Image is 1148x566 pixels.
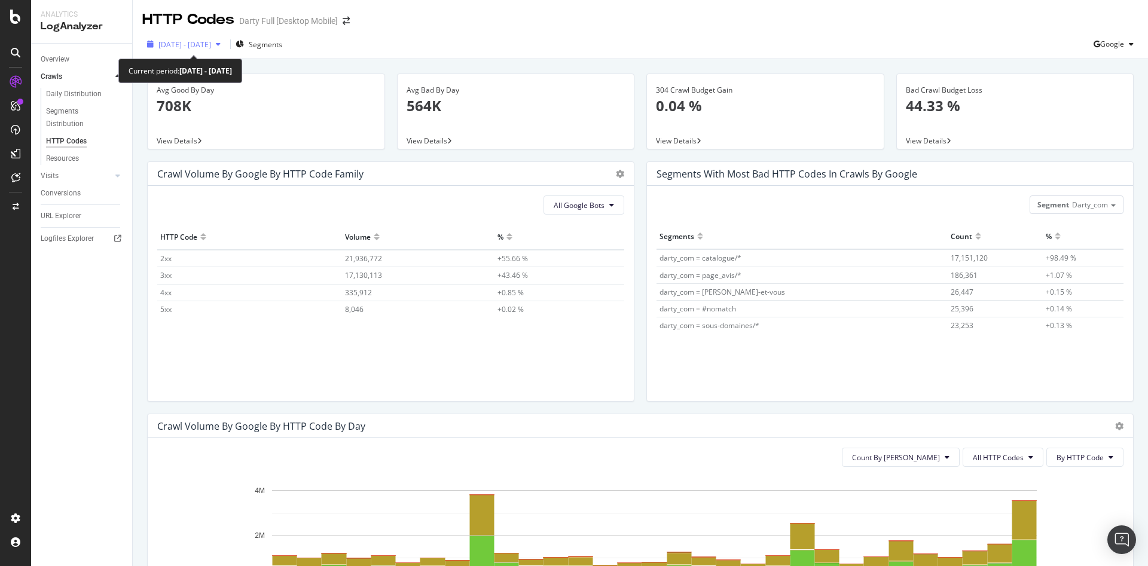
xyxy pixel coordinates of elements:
img: logo_orange.svg [19,19,29,29]
div: LogAnalyzer [41,20,123,33]
div: Domaine: [DOMAIN_NAME] [31,31,135,41]
div: Domaine [63,71,92,78]
span: darty_com = catalogue/* [660,253,741,263]
div: gear [616,170,624,178]
div: % [1046,227,1052,246]
a: Overview [41,53,124,66]
div: Analytics [41,10,123,20]
span: View Details [157,136,197,146]
span: 26,447 [951,287,973,297]
span: +55.66 % [497,253,528,264]
div: Resources [46,152,79,165]
span: Darty_com [1072,200,1108,210]
span: View Details [656,136,697,146]
button: All Google Bots [544,195,624,215]
span: +0.85 % [497,287,524,298]
span: darty_com = page_avis/* [660,270,741,280]
span: +1.07 % [1046,270,1072,280]
span: View Details [906,136,947,146]
div: Crawl Volume by google by HTTP Code by Day [157,420,365,432]
div: v 4.0.25 [33,19,59,29]
span: 335,912 [345,287,372,298]
button: [DATE] - [DATE] [142,35,225,54]
div: Segments with most bad HTTP codes in Crawls by google [657,168,917,180]
text: 4M [255,487,265,495]
div: URL Explorer [41,210,81,222]
span: Google [1100,39,1124,49]
span: All Google Bots [554,200,604,210]
span: 8,046 [345,304,364,314]
span: +43.46 % [497,270,528,280]
span: 21,936,772 [345,253,382,264]
span: +0.13 % [1046,320,1072,331]
span: +0.15 % [1046,287,1072,297]
span: +0.02 % [497,304,524,314]
span: View Details [407,136,447,146]
div: Conversions [41,187,81,200]
span: Segments [249,39,282,50]
a: Logfiles Explorer [41,232,124,245]
div: Current period: [129,64,232,78]
div: % [497,227,503,246]
div: Count [951,227,972,246]
span: +0.14 % [1046,304,1072,314]
span: +98.49 % [1046,253,1076,263]
b: [DATE] - [DATE] [179,66,232,76]
a: Resources [46,152,124,165]
a: Crawls [41,71,112,83]
span: 4xx [160,287,172,298]
p: 708K [157,96,375,116]
a: URL Explorer [41,210,124,222]
p: 564K [407,96,625,116]
div: Avg Good By Day [157,85,375,96]
span: All HTTP Codes [973,452,1024,463]
div: HTTP Codes [142,10,234,30]
span: 186,361 [951,270,978,280]
div: Crawls [41,71,62,83]
span: Segment [1037,200,1069,210]
a: Segments Distribution [46,105,124,130]
span: darty_com = #nomatch [660,304,736,314]
img: tab_domain_overview_orange.svg [50,69,59,79]
button: Segments [236,35,282,54]
p: 0.04 % [656,96,875,116]
span: Count By Day [852,452,940,463]
div: Segments [660,227,694,246]
div: Overview [41,53,69,66]
div: Volume [345,227,371,246]
div: Logfiles Explorer [41,232,94,245]
span: darty_com = sous-domaines/* [660,320,759,331]
span: 2xx [160,253,172,264]
img: website_grey.svg [19,31,29,41]
div: Mots-clés [151,71,181,78]
text: 2M [255,531,265,540]
a: HTTP Codes [46,135,124,148]
div: gear [1115,422,1123,430]
div: arrow-right-arrow-left [343,17,350,25]
div: Darty Full [Desktop Mobile] [239,15,338,27]
span: darty_com = [PERSON_NAME]-et-vous [660,287,785,297]
span: 23,253 [951,320,973,331]
span: 17,130,113 [345,270,382,280]
span: 5xx [160,304,172,314]
span: 3xx [160,270,172,280]
div: Daily Distribution [46,88,102,100]
a: Daily Distribution [46,88,124,100]
button: By HTTP Code [1046,448,1123,467]
button: All HTTP Codes [963,448,1043,467]
span: [DATE] - [DATE] [158,39,211,50]
img: tab_keywords_by_traffic_grey.svg [138,69,147,79]
div: Bad Crawl Budget Loss [906,85,1125,96]
div: HTTP Code [160,227,197,246]
div: HTTP Codes [46,135,87,148]
a: Visits [41,170,112,182]
div: Open Intercom Messenger [1107,525,1136,554]
span: By HTTP Code [1057,452,1104,463]
div: Visits [41,170,59,182]
p: 44.33 % [906,96,1125,116]
div: 304 Crawl Budget Gain [656,85,875,96]
button: Google [1094,35,1138,54]
span: 25,396 [951,304,973,314]
span: 17,151,120 [951,253,988,263]
div: Crawl Volume by google by HTTP Code Family [157,168,364,180]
